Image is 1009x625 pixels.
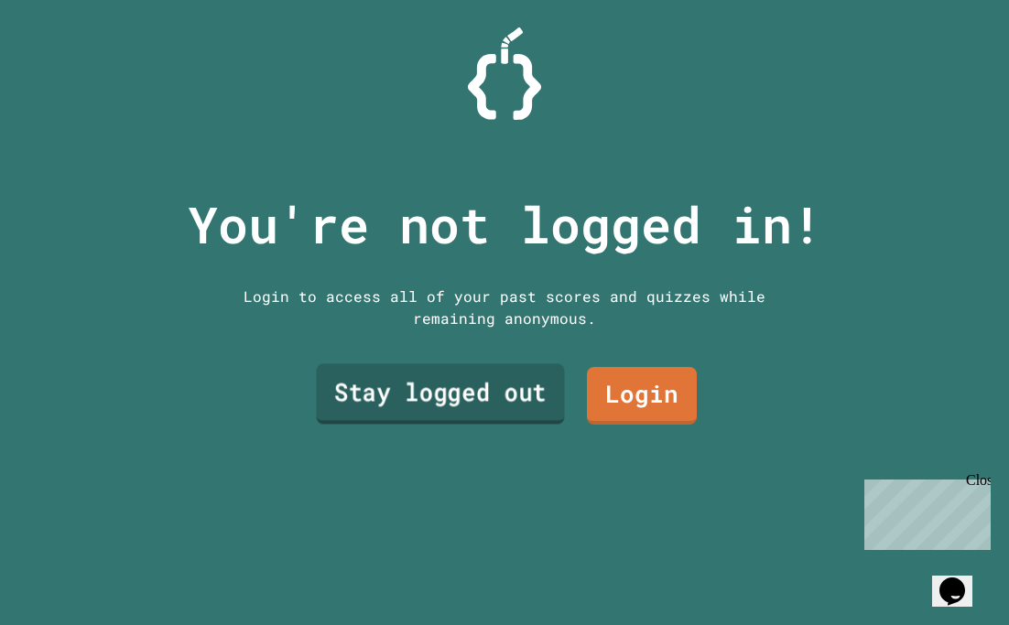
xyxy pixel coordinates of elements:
div: Chat with us now!Close [7,7,126,116]
p: You're not logged in! [188,187,822,263]
a: Login [587,367,697,425]
iframe: chat widget [932,552,991,607]
iframe: chat widget [857,472,991,550]
div: Login to access all of your past scores and quizzes while remaining anonymous. [230,286,779,329]
a: Stay logged out [316,364,564,425]
img: Logo.svg [468,27,541,120]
